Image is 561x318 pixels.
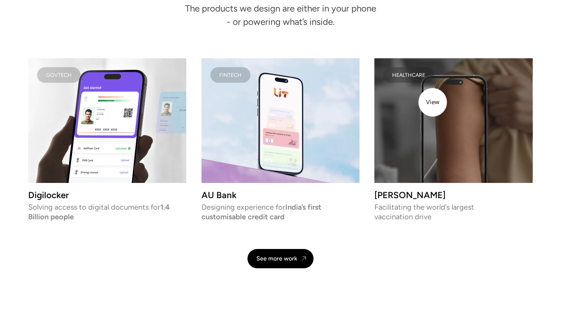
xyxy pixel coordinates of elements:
[201,204,360,219] p: Designing experience for
[247,249,314,268] a: See more work
[201,58,360,219] a: FINTECHAU BankDesigning experience forIndia’s first customisable credit card
[392,73,425,77] div: HEALTHCARE
[28,203,170,221] strong: 1.4 Billion people
[374,204,533,219] p: Facilitating the world’s largest vaccination drive
[28,204,187,219] p: Solving access to digital documents for
[374,192,533,198] h3: [PERSON_NAME]
[256,255,297,262] div: See more work
[28,58,187,219] a: GovtechDigilockerSolving access to digital documents for1.4 Billion people
[374,58,533,219] a: HEALTHCARE[PERSON_NAME]Facilitating the world’s largest vaccination drive
[46,73,72,77] div: Govtech
[201,192,360,198] h3: AU Bank
[219,73,242,77] div: FINTECH
[156,2,405,29] div: The products we design are either in your phone - or powering what’s inside.
[28,192,187,198] h3: Digilocker
[201,203,321,221] strong: India’s first customisable credit card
